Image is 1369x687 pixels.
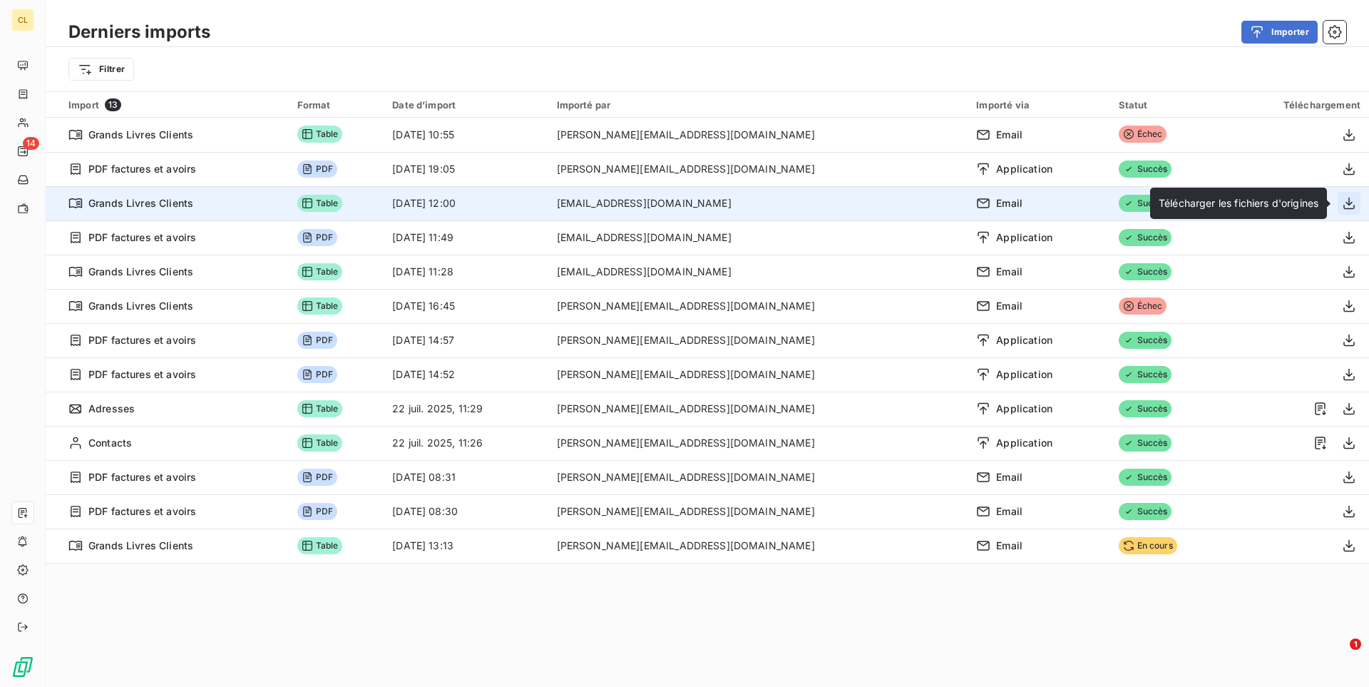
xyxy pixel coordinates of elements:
[297,503,337,520] span: PDF
[1119,469,1172,486] span: Succès
[11,9,34,31] div: CL
[88,470,196,484] span: PDF factures et avoirs
[1119,434,1172,452] span: Succès
[88,504,196,519] span: PDF factures et avoirs
[88,299,193,313] span: Grands Livres Clients
[384,494,548,529] td: [DATE] 08:30
[297,434,343,452] span: Table
[384,255,548,289] td: [DATE] 11:28
[297,537,343,554] span: Table
[297,332,337,349] span: PDF
[1119,263,1172,280] span: Succès
[384,118,548,152] td: [DATE] 10:55
[548,494,968,529] td: [PERSON_NAME][EMAIL_ADDRESS][DOMAIN_NAME]
[1350,638,1361,650] span: 1
[297,195,343,212] span: Table
[88,162,196,176] span: PDF factures et avoirs
[392,99,539,111] div: Date d’import
[68,19,210,45] h3: Derniers imports
[384,529,548,563] td: [DATE] 13:13
[68,58,134,81] button: Filtrer
[297,126,343,143] span: Table
[548,255,968,289] td: [EMAIL_ADDRESS][DOMAIN_NAME]
[88,539,193,553] span: Grands Livres Clients
[384,392,548,426] td: 22 juil. 2025, 11:29
[557,99,960,111] div: Importé par
[1119,99,1217,111] div: Statut
[548,186,968,220] td: [EMAIL_ADDRESS][DOMAIN_NAME]
[297,366,337,383] span: PDF
[996,196,1022,210] span: Email
[1119,332,1172,349] span: Succès
[996,367,1052,382] span: Application
[88,367,196,382] span: PDF factures et avoirs
[384,220,548,255] td: [DATE] 11:49
[548,152,968,186] td: [PERSON_NAME][EMAIL_ADDRESS][DOMAIN_NAME]
[1159,197,1318,209] span: Télécharger les fichiers d'origines
[996,539,1022,553] span: Email
[68,98,280,111] div: Import
[88,196,193,210] span: Grands Livres Clients
[996,504,1022,519] span: Email
[1119,400,1172,417] span: Succès
[1119,537,1177,554] span: En cours
[88,128,193,142] span: Grands Livres Clients
[1119,229,1172,246] span: Succès
[297,161,337,178] span: PDF
[1234,99,1361,111] div: Téléchargement
[548,118,968,152] td: [PERSON_NAME][EMAIL_ADDRESS][DOMAIN_NAME]
[1119,366,1172,383] span: Succès
[548,323,968,357] td: [PERSON_NAME][EMAIL_ADDRESS][DOMAIN_NAME]
[996,230,1052,245] span: Application
[1321,638,1355,673] iframe: Intercom live chat
[996,128,1022,142] span: Email
[384,460,548,494] td: [DATE] 08:31
[548,529,968,563] td: [PERSON_NAME][EMAIL_ADDRESS][DOMAIN_NAME]
[1119,503,1172,520] span: Succès
[1241,21,1318,44] button: Importer
[996,333,1052,347] span: Application
[88,230,196,245] span: PDF factures et avoirs
[996,265,1022,279] span: Email
[976,99,1101,111] div: Importé via
[1119,126,1167,143] span: Échec
[548,392,968,426] td: [PERSON_NAME][EMAIL_ADDRESS][DOMAIN_NAME]
[548,460,968,494] td: [PERSON_NAME][EMAIL_ADDRESS][DOMAIN_NAME]
[297,400,343,417] span: Table
[384,152,548,186] td: [DATE] 19:05
[23,137,39,150] span: 14
[996,470,1022,484] span: Email
[384,186,548,220] td: [DATE] 12:00
[384,357,548,392] td: [DATE] 14:52
[297,297,343,315] span: Table
[548,357,968,392] td: [PERSON_NAME][EMAIL_ADDRESS][DOMAIN_NAME]
[548,426,968,460] td: [PERSON_NAME][EMAIL_ADDRESS][DOMAIN_NAME]
[996,299,1022,313] span: Email
[384,323,548,357] td: [DATE] 14:57
[384,426,548,460] td: 22 juil. 2025, 11:26
[297,99,376,111] div: Format
[1119,195,1172,212] span: Succès
[88,436,132,450] span: Contacts
[297,469,337,486] span: PDF
[105,98,121,111] span: 13
[996,402,1052,416] span: Application
[1119,161,1172,178] span: Succès
[384,289,548,323] td: [DATE] 16:45
[11,140,34,163] a: 14
[548,289,968,323] td: [PERSON_NAME][EMAIL_ADDRESS][DOMAIN_NAME]
[1119,297,1167,315] span: Échec
[88,265,193,279] span: Grands Livres Clients
[88,402,135,416] span: Adresses
[11,656,34,678] img: Logo LeanPay
[548,220,968,255] td: [EMAIL_ADDRESS][DOMAIN_NAME]
[88,333,196,347] span: PDF factures et avoirs
[297,229,337,246] span: PDF
[996,436,1052,450] span: Application
[996,162,1052,176] span: Application
[297,263,343,280] span: Table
